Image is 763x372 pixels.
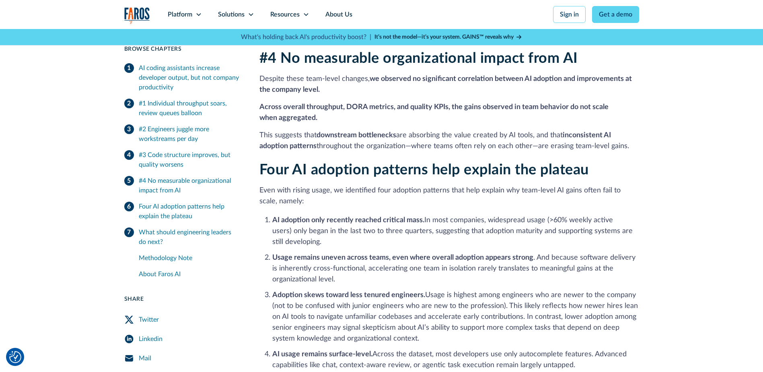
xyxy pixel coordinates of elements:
[9,351,21,363] button: Cookie Settings
[124,45,240,54] div: Browse Chapters
[270,10,300,19] div: Resources
[124,349,240,368] a: Mail Share
[272,349,639,371] li: Across the dataset, most developers use only autocomplete features. Advanced capabilities like ch...
[139,150,240,169] div: #3 Code structure improves, but quality worsens
[259,161,639,179] h2: Four AI adoption patterns help explain the plateau
[592,6,639,23] a: Get a demo
[139,250,240,266] a: Methodology Note
[139,253,240,263] div: Methodology Note
[259,74,639,95] p: Despite these team-level changes,
[124,198,240,224] a: Four AI adoption patterns help explain the plateau
[272,351,372,358] strong: AI usage remains surface-level.
[124,295,240,304] div: Share
[139,353,151,363] div: Mail
[259,75,632,93] strong: we observed no significant correlation between AI adoption and improvements at the company level.
[124,7,150,24] a: home
[139,315,159,324] div: Twitter
[272,254,533,261] strong: Usage remains uneven across teams, even where overall adoption appears strong
[124,121,240,147] a: #2 Engineers juggle more workstreams per day
[272,252,639,285] li: . And because software delivery is inherently cross-functional, accelerating one team in isolatio...
[139,269,240,279] div: About Faros AI
[124,60,240,95] a: AI coding assistants increase developer output, but not company productivity
[259,103,609,122] strong: Across overall throughput, DORA metrics, and quality KPIs, the gains observed in team behavior do...
[272,290,639,344] li: Usage is highest among engineers who are newer to the company (not to be confused with junior eng...
[259,130,639,152] p: This suggests that are absorbing the value created by AI tools, and that throughout the organizat...
[9,351,21,363] img: Revisit consent button
[241,32,371,42] p: What's holding back AI's productivity boost? |
[139,176,240,195] div: #4 No measurable organizational impact from AI
[124,329,240,349] a: LinkedIn Share
[139,202,240,221] div: Four AI adoption patterns help explain the plateau
[218,10,245,19] div: Solutions
[272,217,424,224] strong: AI adoption only recently reached critical mass.
[272,215,639,248] li: In most companies, widespread usage (>60% weekly active users) only began in the last two to thre...
[139,227,240,247] div: What should engineering leaders do next?
[124,310,240,329] a: Twitter Share
[374,34,514,40] strong: It’s not the model—it’s your system. GAINS™ reveals why
[124,95,240,121] a: #1 Individual throughput soars, review queues balloon
[553,6,586,23] a: Sign in
[124,224,240,250] a: What should engineering leaders do next?
[124,147,240,173] a: #3 Code structure improves, but quality worsens
[139,99,240,118] div: #1 Individual throughput soars, review queues balloon
[317,132,396,139] strong: downstream bottlenecks
[139,266,240,282] a: About Faros AI
[139,334,162,344] div: Linkedin
[259,185,639,207] p: Even with rising usage, we identified four adoption patterns that help explain why team-level AI ...
[168,10,192,19] div: Platform
[124,173,240,198] a: #4 No measurable organizational impact from AI
[272,291,425,299] strong: Adoption skews toward less tenured engineers.
[259,50,639,67] h2: #4 No measurable organizational impact from AI
[374,33,522,41] a: It’s not the model—it’s your system. GAINS™ reveals why
[139,124,240,144] div: #2 Engineers juggle more workstreams per day
[124,7,150,24] img: Logo of the analytics and reporting company Faros.
[139,63,240,92] div: AI coding assistants increase developer output, but not company productivity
